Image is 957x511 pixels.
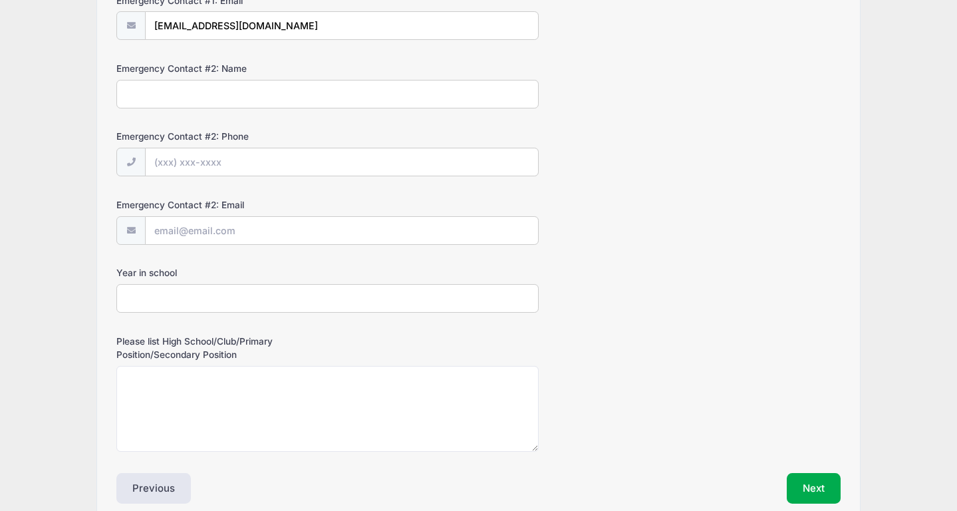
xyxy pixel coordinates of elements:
[787,473,841,504] button: Next
[116,62,358,75] label: Emergency Contact #2: Name
[116,198,358,212] label: Emergency Contact #2: Email
[145,216,539,245] input: email@email.com
[145,11,539,40] input: email@email.com
[116,473,191,504] button: Previous
[116,266,358,279] label: Year in school
[116,130,358,143] label: Emergency Contact #2: Phone
[116,335,358,362] label: Please list High School/Club/Primary Position/Secondary Position
[145,148,539,176] input: (xxx) xxx-xxxx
